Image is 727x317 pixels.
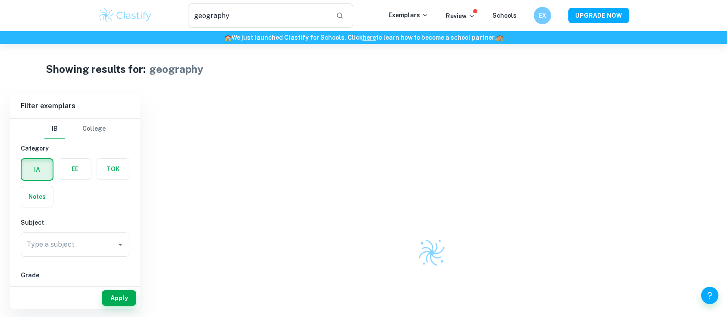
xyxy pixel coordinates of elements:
p: Review [446,11,475,21]
button: Help and Feedback [701,287,718,304]
p: Exemplars [389,10,429,20]
button: Open [114,239,126,251]
button: College [82,119,106,139]
h6: Category [21,144,129,153]
h6: EX [538,11,548,20]
span: 🏫 [224,34,232,41]
button: Notes [21,186,53,207]
h6: Filter exemplars [10,94,140,118]
button: Apply [102,290,136,306]
a: Schools [492,12,517,19]
button: IB [44,119,65,139]
button: EE [59,159,91,179]
button: EX [534,7,551,24]
img: Clastify logo [98,7,153,24]
h6: We just launched Clastify for Schools. Click to learn how to become a school partner. [2,33,725,42]
span: 🏫 [496,34,503,41]
h6: Grade [21,270,129,280]
img: Clastify logo [415,235,448,269]
div: Filter type choice [44,119,106,139]
button: TOK [97,159,129,179]
h1: Showing results for: [46,61,146,77]
button: IA [22,159,53,180]
h6: Subject [21,218,129,227]
h1: geography [149,61,204,77]
a: here [363,34,376,41]
input: Search for any exemplars... [188,3,329,28]
button: UPGRADE NOW [568,8,629,23]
